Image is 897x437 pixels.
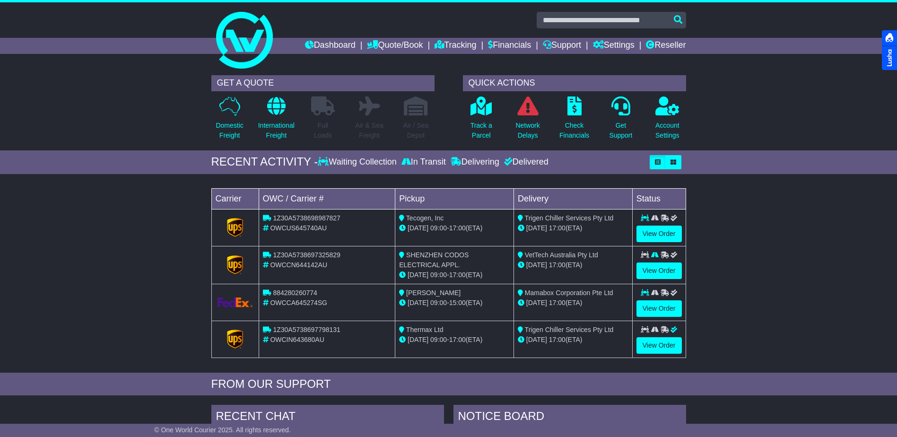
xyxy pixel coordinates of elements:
a: DomesticFreight [215,96,244,146]
div: - (ETA) [399,298,510,308]
span: [DATE] [526,224,547,232]
p: Full Loads [311,121,335,140]
a: View Order [636,300,682,317]
span: 17:00 [449,271,466,279]
a: Reseller [646,38,686,54]
a: AccountSettings [655,96,680,146]
span: 09:00 [430,299,447,306]
span: 09:00 [430,224,447,232]
a: CheckFinancials [559,96,590,146]
img: GetCarrierServiceLogo [227,255,243,274]
span: [DATE] [526,299,547,306]
span: VetTech Australia Pty Ltd [525,251,598,259]
span: [DATE] [408,271,428,279]
div: In Transit [399,157,448,167]
div: RECENT CHAT [211,405,444,430]
img: GetCarrierServiceLogo [227,330,243,349]
div: (ETA) [518,335,628,345]
span: Mamabox Corporation Pte Ltd [525,289,613,297]
span: SHENZHEN CODOS ELECTRICAL APPL. [399,251,469,269]
div: QUICK ACTIONS [463,75,686,91]
span: OWCIN643680AU [270,336,324,343]
a: Dashboard [305,38,356,54]
span: 09:00 [430,336,447,343]
td: Carrier [211,188,259,209]
span: [DATE] [526,336,547,343]
span: © One World Courier 2025. All rights reserved. [154,426,291,434]
span: OWCCN644142AU [270,261,327,269]
span: 17:00 [549,336,566,343]
div: (ETA) [518,223,628,233]
a: GetSupport [609,96,633,146]
div: (ETA) [518,260,628,270]
span: Tecogen, Inc [406,214,444,222]
div: Delivered [502,157,549,167]
div: - (ETA) [399,335,510,345]
span: 1Z30A5738697325829 [273,251,340,259]
span: 17:00 [549,224,566,232]
span: [DATE] [526,261,547,269]
span: [DATE] [408,336,428,343]
p: Domestic Freight [216,121,243,140]
div: RECENT ACTIVITY - [211,155,318,169]
img: GetCarrierServiceLogo [218,297,253,307]
div: Delivering [448,157,502,167]
span: 09:00 [430,271,447,279]
a: View Order [636,226,682,242]
span: 884280260774 [273,289,317,297]
span: 17:00 [449,224,466,232]
span: [DATE] [408,224,428,232]
p: Get Support [609,121,632,140]
a: Settings [593,38,635,54]
div: - (ETA) [399,223,510,233]
p: Air / Sea Depot [403,121,429,140]
div: FROM OUR SUPPORT [211,377,686,391]
a: Track aParcel [470,96,493,146]
img: GetCarrierServiceLogo [227,218,243,237]
p: Air & Sea Freight [356,121,383,140]
span: Thermax Ltd [406,326,444,333]
p: Network Delays [515,121,540,140]
p: International Freight [258,121,295,140]
a: NetworkDelays [515,96,540,146]
span: OWCUS645740AU [270,224,327,232]
span: 17:00 [449,336,466,343]
td: Status [632,188,686,209]
a: Quote/Book [367,38,423,54]
a: View Order [636,337,682,354]
td: OWC / Carrier # [259,188,395,209]
p: Track a Parcel [470,121,492,140]
div: Waiting Collection [318,157,399,167]
span: [PERSON_NAME] [406,289,461,297]
span: Trigen Chiller Services Pty Ltd [525,214,614,222]
div: GET A QUOTE [211,75,435,91]
a: Support [543,38,581,54]
span: OWCCA645274SG [270,299,327,306]
a: Financials [488,38,531,54]
a: InternationalFreight [258,96,295,146]
td: Pickup [395,188,514,209]
span: 1Z30A5738698987827 [273,214,340,222]
span: 1Z30A5738697798131 [273,326,340,333]
p: Account Settings [655,121,679,140]
div: - (ETA) [399,270,510,280]
div: NOTICE BOARD [453,405,686,430]
a: View Order [636,262,682,279]
span: 15:00 [449,299,466,306]
div: (ETA) [518,298,628,308]
td: Delivery [514,188,632,209]
span: 17:00 [549,299,566,306]
span: [DATE] [408,299,428,306]
p: Check Financials [559,121,589,140]
span: 17:00 [549,261,566,269]
a: Tracking [435,38,476,54]
span: Trigen Chiller Services Pty Ltd [525,326,614,333]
